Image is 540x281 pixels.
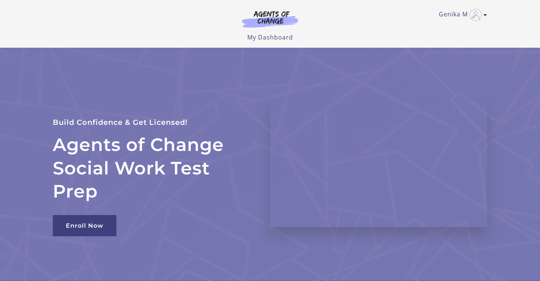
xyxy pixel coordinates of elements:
a: Toggle menu [439,9,483,21]
a: My Dashboard [247,33,293,41]
a: Enroll Now [53,215,116,236]
p: Build Confidence & Get Licensed! [53,116,252,129]
h2: Agents of Change Social Work Test Prep [53,133,252,203]
img: Agents of Change Logo [234,10,306,28]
